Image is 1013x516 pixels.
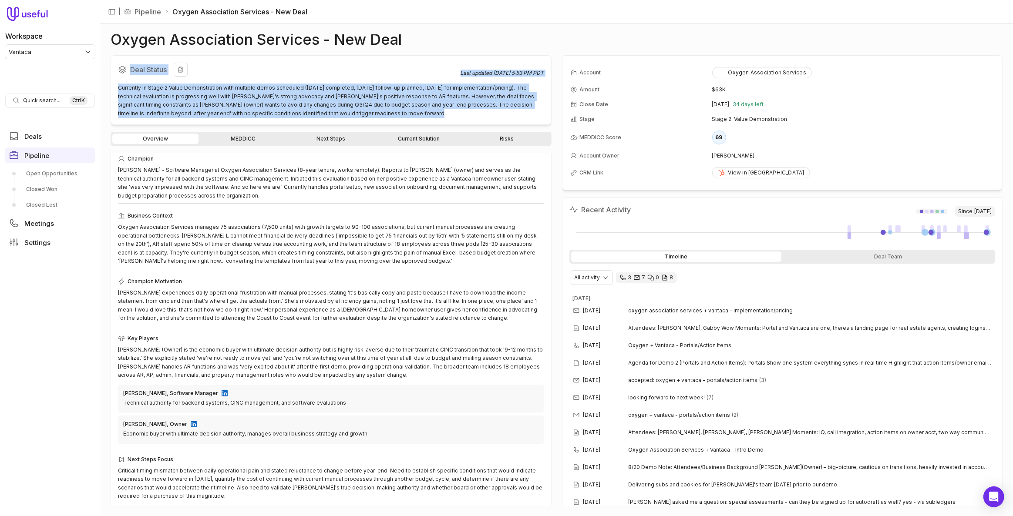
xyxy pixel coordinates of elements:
time: [DATE] [583,394,601,401]
time: [DATE] [583,446,601,453]
span: oxygen association services + vantaca - implementation/pricing [629,307,793,314]
div: Deal Team [783,251,993,262]
div: [PERSON_NAME] (Owner) is the economic buyer with ultimate decision authority but is highly risk-a... [118,345,544,379]
span: Meetings [24,220,54,227]
div: Currently in Stage 2 Value Demonstration with multiple demos scheduled ([DATE] completed, [DATE] ... [118,84,544,117]
div: Champion Motivation [118,276,544,287]
div: Technical authority for backend systems, CINC management, and software evaluations [123,399,539,407]
kbd: Ctrl K [70,96,88,105]
span: 3 emails in thread [760,377,767,384]
span: Oxygen + Vantaca - Portals/Action Items [629,342,982,349]
span: Pipeline [24,152,49,159]
span: Stage [580,116,595,123]
span: Delivering subs and cookies for [PERSON_NAME]'s team [DATE] prior to our demo [629,481,992,488]
span: Account Owner [580,152,620,159]
div: Business Context [118,211,544,221]
a: Pipeline [5,147,95,163]
a: Risks [464,134,550,144]
div: Open Intercom Messenger [983,486,1004,507]
div: Economic buyer with ultimate decision authority, manages overall business strategy and growth [123,429,539,438]
div: Oxygen Association Services [718,69,806,76]
a: Open Opportunities [5,167,95,181]
h2: Recent Activity [569,204,631,215]
h2: Deal Status [118,63,461,77]
span: CRM Link [580,169,604,176]
div: View in [GEOGRAPHIC_DATA] [718,169,804,176]
div: [PERSON_NAME], Owner [123,421,187,428]
a: Deals [5,128,95,144]
img: LinkedIn [222,390,228,396]
span: Agenda for Demo 2 (Portals and Action Items): Portals Show one system everything syncs in real ti... [629,359,992,366]
time: [DATE] [974,208,992,215]
div: Champion [118,154,544,164]
span: 7 emails in thread [707,394,714,401]
span: Attendees: [PERSON_NAME], Gabby Wow Moments: Portal and Vantaca are one, theres a landing page fo... [629,325,992,332]
div: 3 calls and 7 email threads [616,272,677,283]
div: Oxygen Association Services manages 75 associations (7,500 units) with growth targets to 90-100 a... [118,223,544,265]
span: | [118,7,121,17]
li: Oxygen Association Services - New Deal [165,7,307,17]
time: [DATE] [583,481,601,488]
time: [DATE] [583,412,601,419]
time: [DATE] [583,307,601,314]
span: [PERSON_NAME] asked me a question: special assessments - can they be signed up for autodraft as w... [629,499,992,506]
time: [DATE] 5:53 PM PDT [494,70,544,76]
div: Critical timing mismatch between daily operational pain and stated reluctance to change before ye... [118,466,544,500]
time: [DATE] [583,429,601,436]
button: Collapse sidebar [105,5,118,18]
div: [PERSON_NAME], Software Manager [123,390,218,397]
time: [DATE] [583,359,601,366]
a: View in [GEOGRAPHIC_DATA] [712,167,810,178]
td: $63K [712,83,994,97]
button: Oxygen Association Services [712,67,812,78]
td: [PERSON_NAME] [712,149,994,163]
td: Stage 2: Value Demonstration [712,112,994,126]
h1: Oxygen Association Services - New Deal [111,34,402,45]
a: Pipeline [135,7,161,17]
time: [DATE] [583,377,601,384]
div: Timeline [571,251,781,262]
div: 69 [712,131,726,144]
img: LinkedIn [191,421,197,427]
a: Closed Lost [5,198,95,212]
span: Settings [24,239,50,246]
span: Since [955,206,995,217]
div: [PERSON_NAME] experiences daily operational frustration with manual processes, stating 'It's basi... [118,288,544,322]
span: 34 days left [733,101,764,108]
div: Pipeline submenu [5,167,95,212]
span: looking forward to next week! [629,394,705,401]
div: Next Steps Focus [118,454,544,465]
span: Oxygen Association Services + Vantaca - Intro Demo [629,446,982,453]
span: Attendees: [PERSON_NAME], [PERSON_NAME], [PERSON_NAME] Moments: IQ, call integration, action item... [629,429,992,436]
span: 2 emails in thread [732,412,739,419]
time: [DATE] [583,325,601,332]
div: Last updated [461,70,544,77]
a: MEDDICC [200,134,286,144]
a: Settings [5,235,95,250]
time: [DATE] [583,499,601,506]
a: Next Steps [288,134,374,144]
a: Meetings [5,215,95,231]
div: [PERSON_NAME] - Software Manager at Oxygen Association Services (8-year tenure, works remotely). ... [118,166,544,200]
span: Amount [580,86,600,93]
a: Overview [112,134,199,144]
time: [DATE] [583,342,601,349]
span: Quick search... [23,97,61,104]
span: Deals [24,133,42,140]
span: 8/20 Demo Note: Attendees/Business Background [PERSON_NAME](Owner) – big-picture, cautious on tra... [629,464,992,471]
time: [DATE] [583,464,601,471]
span: Account [580,69,601,76]
a: Closed Won [5,182,95,196]
time: [DATE] [712,101,730,108]
a: Current Solution [376,134,462,144]
span: MEDDICC Score [580,134,622,141]
time: [DATE] [573,295,591,302]
span: Close Date [580,101,609,108]
label: Workspace [5,31,43,41]
span: accepted: oxygen + vantaca - portals/action items [629,377,758,384]
span: oxygen + vantaca - portals/action items [629,412,730,419]
div: Key Players [118,333,544,344]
